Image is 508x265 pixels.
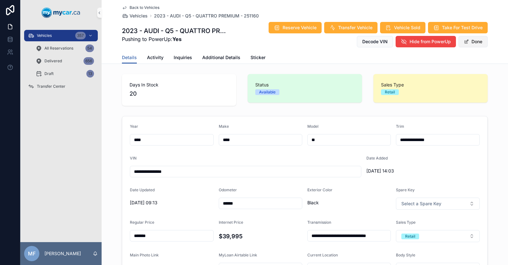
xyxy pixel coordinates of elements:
span: Year [130,124,138,129]
a: Vehicles [122,13,148,19]
span: Spare Key [396,187,415,192]
span: Sales Type [396,220,416,225]
span: Days In Stock [130,82,229,88]
a: Activity [147,52,164,65]
a: Vehicles357 [24,30,98,41]
span: Odometer [219,187,237,192]
div: 13 [86,70,94,78]
span: MyLoan Airtable Link [219,253,257,257]
div: scrollable content [20,25,102,100]
div: 656 [84,57,94,65]
a: Transfer Center [24,81,98,92]
span: Date Updated [130,187,155,192]
span: Model [307,124,318,129]
span: VIN [130,156,137,160]
button: Done [458,36,488,47]
span: Pushing to PowerUp: [122,35,228,43]
span: Trim [396,124,404,129]
button: Select Button [396,198,480,210]
span: Main Photo Link [130,253,159,257]
div: 357 [75,32,86,39]
span: Black [307,200,391,206]
span: Draft [44,71,54,76]
span: Current Location [307,253,338,257]
strong: Yes [172,36,182,42]
span: Hide from PowerUp [410,38,451,45]
span: Additional Details [202,54,240,61]
span: Decode VIN [362,38,388,45]
span: Regular Price [130,220,154,225]
a: Delivered656 [32,55,98,67]
div: Retail [405,234,415,239]
a: Back to Vehicles [122,5,159,10]
button: Take For Test Drive [428,22,488,33]
span: Select a Spare Key [401,200,441,207]
span: [DATE] 14:03 [366,168,450,174]
span: Exterior Color [307,187,332,192]
span: Vehicle Sold [394,24,420,31]
span: Delivered [44,58,62,64]
span: Status [255,82,354,88]
button: Transfer Vehicle [324,22,378,33]
button: Reserve Vehicle [269,22,322,33]
a: All Reservations54 [32,43,98,54]
a: Inquiries [174,52,192,65]
span: Take For Test Drive [442,24,483,31]
button: Decode VIN [357,36,393,47]
a: Additional Details [202,52,240,65]
span: Back to Vehicles [130,5,159,10]
span: Transmission [307,220,331,225]
span: Vehicles [130,13,148,19]
span: [DATE] 09:13 [130,200,214,206]
a: Details [122,52,137,64]
span: Sticker [251,54,265,61]
span: Activity [147,54,164,61]
span: Sales Type [381,82,480,88]
div: Available [259,89,276,95]
a: 2023 - AUDI - Q5 - QUATTRO PREMIUM - 251160 [154,13,259,19]
span: Date Added [366,156,388,160]
span: All Reservations [44,46,73,51]
span: Transfer Vehicle [338,24,372,31]
span: Transfer Center [37,84,65,89]
span: Internet Price [219,220,243,225]
img: App logo [42,8,80,18]
span: Make [219,124,229,129]
h4: $39,995 [219,232,303,241]
button: Select Button [396,230,480,242]
span: Inquiries [174,54,192,61]
button: Vehicle Sold [380,22,425,33]
span: 20 [130,89,229,98]
div: 54 [85,44,94,52]
h1: 2023 - AUDI - Q5 - QUATTRO PREMIUM - 251160 [122,26,228,35]
span: MF [28,250,36,257]
span: Details [122,54,137,61]
div: Retail [385,89,395,95]
a: Draft13 [32,68,98,79]
p: [PERSON_NAME] [44,250,81,257]
span: Vehicles [37,33,52,38]
a: Sticker [251,52,265,65]
button: Hide from PowerUp [396,36,456,47]
span: Body Style [396,253,415,257]
span: Reserve Vehicle [283,24,317,31]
